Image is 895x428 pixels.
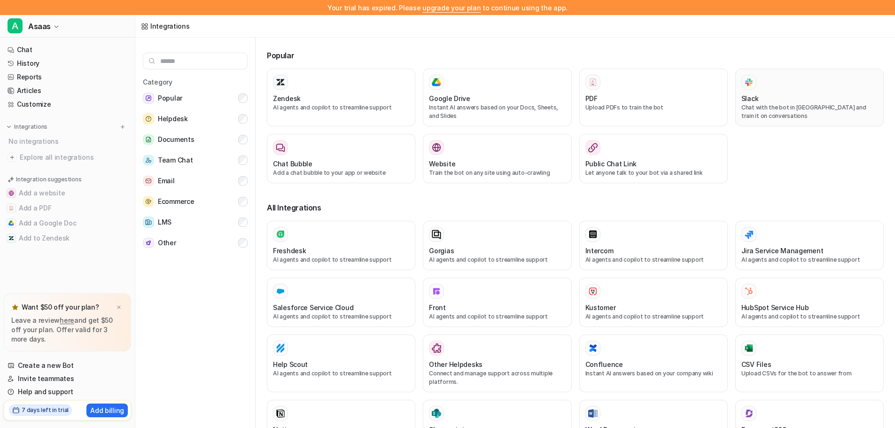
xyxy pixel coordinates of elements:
[158,134,194,145] span: Documents
[741,103,878,120] p: Chat with the bot in [GEOGRAPHIC_DATA] and train it on conversations
[579,69,728,126] button: PDFPDFUpload PDFs to train the bot
[8,153,17,162] img: explore all integrations
[741,256,878,264] p: AI agents and copilot to streamline support
[741,312,878,321] p: AI agents and copilot to streamline support
[14,123,47,131] p: Integrations
[585,312,722,321] p: AI agents and copilot to streamline support
[4,70,131,84] a: Reports
[158,196,194,207] span: Ecommerce
[276,343,285,353] img: Help Scout
[267,69,415,126] button: ZendeskAI agents and copilot to streamline support
[8,205,14,211] img: Add a PDF
[273,93,301,103] h3: Zendesk
[273,359,308,369] h3: Help Scout
[429,359,483,369] h3: Other Helpdesks
[585,369,722,378] p: Instant AI answers based on your company wiki
[273,159,312,169] h3: Chat Bubble
[585,256,722,264] p: AI agents and copilot to streamline support
[429,169,565,177] p: Train the bot on any site using auto-crawling
[4,84,131,97] a: Articles
[585,359,623,369] h3: Confluence
[158,155,193,166] span: Team Chat
[585,93,598,103] h3: PDF
[86,404,128,417] button: Add billing
[429,303,446,312] h3: Front
[158,175,175,187] span: Email
[143,176,154,187] img: Email
[28,20,51,33] span: Asaas
[423,335,571,392] button: Other HelpdesksOther HelpdesksConnect and manage support across multiple platforms.
[4,151,131,164] a: Explore all integrations
[4,43,131,56] a: Chat
[432,143,441,152] img: Website
[276,287,285,296] img: Salesforce Service Cloud
[579,134,728,183] button: Public Chat LinkLet anyone talk to your bot via a shared link
[273,312,409,321] p: AI agents and copilot to streamline support
[143,130,248,149] button: DocumentsDocuments
[4,231,131,246] button: Add to ZendeskAdd to Zendesk
[158,93,182,104] span: Popular
[143,109,248,128] button: HelpdeskHelpdesk
[4,359,131,372] a: Create a new Bot
[158,237,176,249] span: Other
[432,78,441,86] img: Google Drive
[119,124,126,130] img: menu_add.svg
[22,303,99,312] p: Want $50 off your plan?
[141,21,190,31] a: Integrations
[8,190,14,196] img: Add a website
[143,77,248,87] h5: Category
[143,192,248,211] button: EcommerceEcommerce
[423,134,571,183] button: WebsiteWebsiteTrain the bot on any site using auto-crawling
[585,103,722,112] p: Upload PDFs to train the bot
[588,343,598,353] img: Confluence
[741,303,809,312] h3: HubSpot Service Hub
[429,312,565,321] p: AI agents and copilot to streamline support
[741,93,759,103] h3: Slack
[143,217,154,228] img: LMS
[116,304,122,311] img: x
[429,103,565,120] p: Instant AI answers based on your Docs, Sheets, and Slides
[423,69,571,126] button: Google DriveGoogle DriveInstant AI answers based on your Docs, Sheets, and Slides
[429,256,565,264] p: AI agents and copilot to streamline support
[273,256,409,264] p: AI agents and copilot to streamline support
[6,124,12,130] img: expand menu
[143,238,154,249] img: Other
[143,196,154,207] img: Ecommerce
[423,278,571,327] button: FrontFrontAI agents and copilot to streamline support
[143,155,154,166] img: Team Chat
[20,150,127,165] span: Explore all integrations
[585,159,637,169] h3: Public Chat Link
[4,57,131,70] a: History
[744,77,754,87] img: Slack
[8,235,14,241] img: Add to Zendesk
[22,406,69,414] h2: 7 days left in trial
[267,134,415,183] button: Chat BubbleAdd a chat bubble to your app or website
[267,278,415,327] button: Salesforce Service Cloud Salesforce Service CloudAI agents and copilot to streamline support
[143,151,248,170] button: Team ChatTeam Chat
[143,93,154,104] img: Popular
[267,50,884,61] h3: Popular
[267,202,884,213] h3: All Integrations
[429,369,565,386] p: Connect and manage support across multiple platforms.
[8,18,23,33] span: A
[11,303,19,311] img: star
[4,201,131,216] button: Add a PDFAdd a PDF
[60,316,74,324] a: here
[741,369,878,378] p: Upload CSVs for the bot to answer from
[8,220,14,226] img: Add a Google Doc
[267,221,415,270] button: FreshdeskAI agents and copilot to streamline support
[579,335,728,392] button: ConfluenceConfluenceInstant AI answers based on your company wiki
[429,159,455,169] h3: Website
[273,169,409,177] p: Add a chat bubble to your app or website
[735,221,884,270] button: Jira Service ManagementAI agents and copilot to streamline support
[432,343,441,353] img: Other Helpdesks
[4,216,131,231] button: Add a Google DocAdd a Google Doc
[744,287,754,296] img: HubSpot Service Hub
[143,233,248,252] button: OtherOther
[585,246,614,256] h3: Intercom
[422,4,481,12] a: upgrade your plan
[273,303,353,312] h3: Salesforce Service Cloud
[4,186,131,201] button: Add a websiteAdd a website
[11,316,124,344] p: Leave a review and get $50 off your plan. Offer valid for 3 more days.
[143,134,154,145] img: Documents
